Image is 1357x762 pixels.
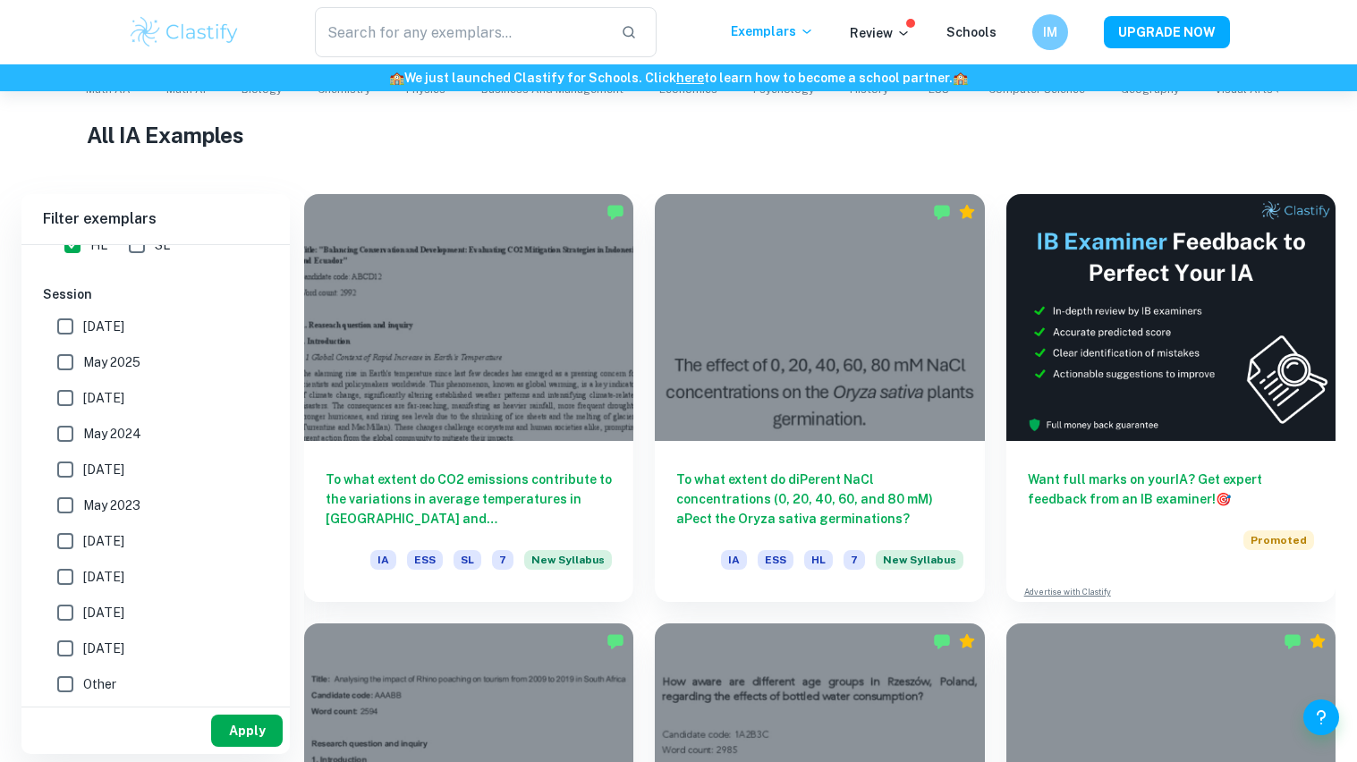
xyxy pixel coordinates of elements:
button: IM [1032,14,1068,50]
span: [DATE] [83,639,124,658]
h1: All IA Examples [87,119,1269,151]
span: May 2025 [83,352,140,372]
span: IA [370,550,396,570]
span: [DATE] [83,460,124,479]
div: Starting from the May 2026 session, the ESS IA requirements have changed. We created this exempla... [876,550,963,580]
a: Schools [946,25,997,39]
span: [DATE] [83,531,124,551]
h6: To what extent do CO2 emissions contribute to the variations in average temperatures in [GEOGRAPH... [326,470,612,529]
img: Marked [933,203,951,221]
span: ESS [758,550,793,570]
span: 7 [492,550,513,570]
div: Premium [1309,632,1327,650]
span: 🎯 [1216,492,1231,506]
span: May 2024 [83,424,141,444]
span: SL [454,550,481,570]
img: Clastify logo [128,14,242,50]
input: Search for any exemplars... [315,7,607,57]
h6: We just launched Clastify for Schools. Click to learn how to become a school partner. [4,68,1353,88]
span: 🏫 [389,71,404,85]
span: SL [155,235,170,255]
h6: To what extent do diPerent NaCl concentrations (0, 20, 40, 60, and 80 mM) aPect the Oryza sativa ... [676,470,963,529]
span: New Syllabus [524,550,612,570]
span: Other [83,674,116,694]
a: here [676,71,704,85]
button: UPGRADE NOW [1104,16,1230,48]
span: Promoted [1243,530,1314,550]
h6: Filter exemplars [21,194,290,244]
button: Help and Feedback [1303,699,1339,735]
span: ESS [407,550,443,570]
h6: IM [1039,22,1060,42]
span: [DATE] [83,317,124,336]
img: Marked [933,632,951,650]
img: Marked [1284,632,1302,650]
span: 7 [844,550,865,570]
span: [DATE] [83,388,124,408]
a: Advertise with Clastify [1024,586,1111,598]
h6: Session [43,284,268,304]
span: May 2023 [83,495,140,515]
span: New Syllabus [876,550,963,570]
div: Premium [958,632,976,650]
div: Starting from the May 2026 session, the ESS IA requirements have changed. We created this exempla... [524,550,612,580]
img: Marked [606,203,624,221]
button: Apply [211,715,283,747]
h6: Want full marks on your IA ? Get expert feedback from an IB examiner! [1028,470,1314,509]
p: Exemplars [731,21,814,41]
p: Review [850,23,911,43]
span: HL [90,235,107,255]
span: IA [721,550,747,570]
span: 🏫 [953,71,968,85]
div: Premium [958,203,976,221]
span: [DATE] [83,567,124,587]
img: Marked [606,632,624,650]
a: To what extent do diPerent NaCl concentrations (0, 20, 40, 60, and 80 mM) aPect the Oryza sativa ... [655,194,984,602]
img: Thumbnail [1006,194,1336,441]
span: HL [804,550,833,570]
a: To what extent do CO2 emissions contribute to the variations in average temperatures in [GEOGRAPH... [304,194,633,602]
a: Want full marks on yourIA? Get expert feedback from an IB examiner!PromotedAdvertise with Clastify [1006,194,1336,602]
span: [DATE] [83,603,124,622]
